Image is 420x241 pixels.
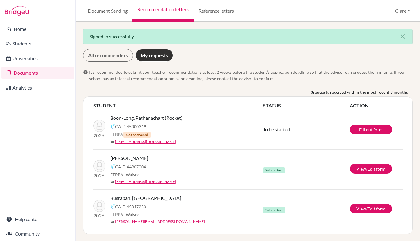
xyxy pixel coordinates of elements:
span: FERPA [110,171,140,178]
span: Submitted [263,167,285,173]
span: It’s recommended to submit your teacher recommendations at least 2 weeks before the student’s app... [89,69,413,82]
span: requests received within the most recent 8 months [313,89,408,95]
a: Fill out form [350,125,392,134]
a: [EMAIL_ADDRESS][DOMAIN_NAME] [115,179,176,184]
img: Common App logo [110,124,115,129]
a: Help center [1,213,74,225]
a: Universities [1,52,74,64]
th: STATUS [263,102,349,109]
a: Community [1,228,74,240]
a: Students [1,37,74,50]
button: Clare [392,5,413,17]
th: ACTION [349,102,403,109]
img: Sawhney, Yash [93,160,105,172]
a: All recommenders [83,49,133,62]
div: Signed in successfully. [83,29,413,44]
span: Boon-Long, Pathanachart (Rocket) [110,114,182,122]
a: [EMAIL_ADDRESS][DOMAIN_NAME] [115,139,176,145]
span: FERPA [110,131,151,138]
span: Submitted [263,207,285,213]
span: mail [110,180,114,184]
i: close [399,33,406,40]
button: Close [393,29,412,44]
span: - Waived [123,212,140,217]
b: 3 [311,89,313,95]
a: Documents [1,67,74,79]
span: CAID 44907004 [115,164,146,170]
img: Bridge-U [5,6,29,16]
img: Common App logo [110,164,115,169]
p: 2026 [93,132,105,139]
a: View/Edit form [350,164,392,174]
a: View/Edit form [350,204,392,213]
img: Common App logo [110,204,115,209]
p: 2026 [93,212,105,219]
span: To be started [263,126,290,132]
span: CAID 45000349 [115,123,146,130]
a: [PERSON_NAME][EMAIL_ADDRESS][DOMAIN_NAME] [115,219,205,224]
th: STUDENT [93,102,263,109]
a: Home [1,23,74,35]
span: Not answered [123,132,151,138]
span: - Waived [123,172,140,177]
span: [PERSON_NAME] [110,155,148,162]
span: Busrapan, [GEOGRAPHIC_DATA] [110,194,181,202]
img: Boon-Long, Pathanachart (Rocket) [93,120,105,132]
span: mail [110,220,114,224]
span: FERPA [110,211,140,218]
span: mail [110,140,114,144]
span: info [83,70,88,75]
span: CAID 45047250 [115,204,146,210]
img: Busrapan, Pran [93,200,105,212]
a: My requests [135,49,173,62]
p: 2026 [93,172,105,179]
a: Analytics [1,82,74,94]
